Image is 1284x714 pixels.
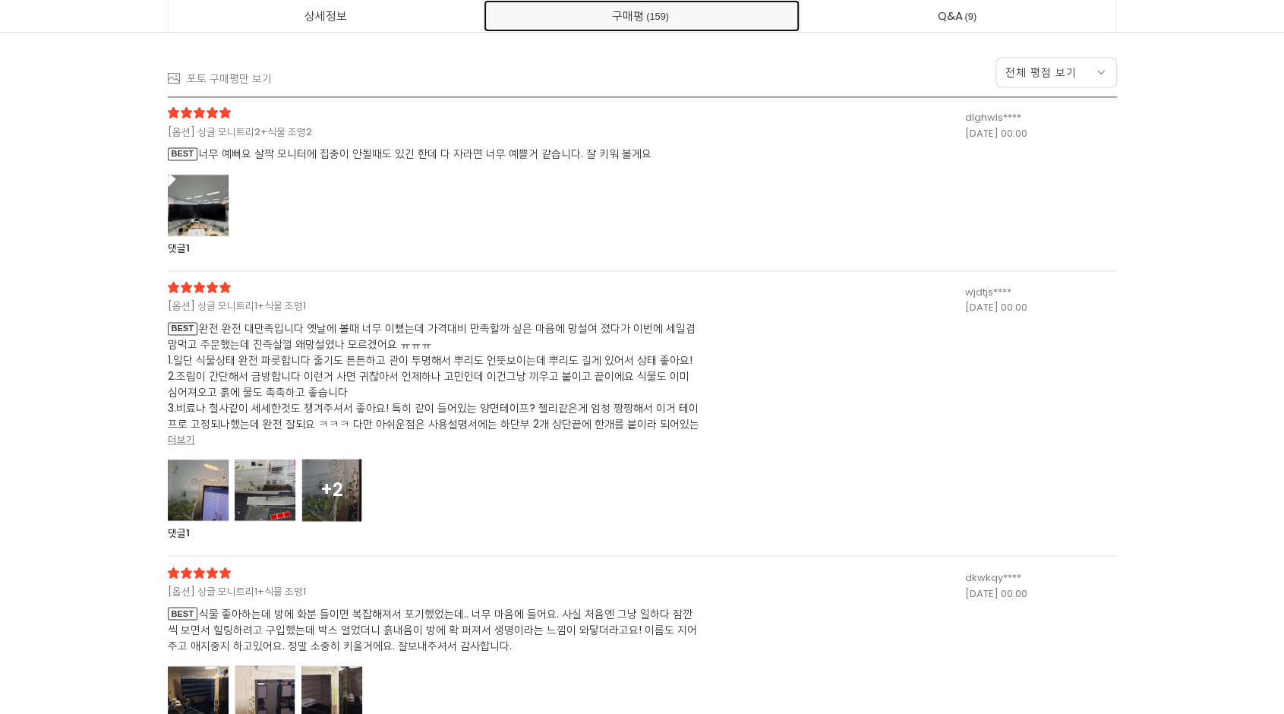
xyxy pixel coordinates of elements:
[168,322,197,335] span: BEST
[1005,65,1077,80] span: 전체 평점 보기
[48,504,57,517] span: 홈
[168,147,197,160] span: BEST
[168,607,197,620] span: BEST
[965,300,1117,316] div: [DATE] 00:00
[168,526,186,540] strong: 댓글
[965,586,1117,602] div: [DATE] 00:00
[235,504,253,517] span: 설정
[168,321,699,432] span: 완전 완전 대만족입니다 옛날에 볼때 너무 이뻤는데 가격대비 만족할까 싶은 마음에 망설여 졌다가 이번에 세일겸 맘먹고 주문했는데 진즉살껄 왜망설였나 모르겠어요 ㅠㅠㅠ 1.일단 ...
[139,505,157,517] span: 대화
[644,8,671,24] span: 159
[168,146,699,162] span: 너무 예뻐요 살짝 모니터에 집중이 안될때도 있긴 한데 다 자라면 너무 예쁠거 같습니다. 잘 키워 볼게요
[187,70,272,87] div: 포토 구매평만 보기
[965,126,1117,142] div: [DATE] 00:00
[186,526,190,540] span: 1
[168,605,699,653] span: 식물 좋아하는데 방에 화분 들이면 복잡해져서 포기했었는데.. 너무 마음에 들어요. 사실 처음엔 그냥 일하다 잠깐씩 보면서 힐링하려고 구입했는데 박스 열었더니 흙내음이 방에 확...
[168,583,661,599] span: [옵션] 싱글 모니트리1+식물 조명1
[186,241,190,255] span: 1
[168,241,186,255] strong: 댓글
[962,8,979,24] span: 9
[196,482,292,520] a: 설정
[168,125,661,141] span: [옵션] 싱글 모니트리2+식물 조명2
[100,482,196,520] a: 대화
[168,70,272,87] a: 포토 구매평만 보기
[5,482,100,520] a: 홈
[168,299,661,314] span: [옵션] 싱글 모니트리1+식물 조명1
[168,432,195,447] strong: 더보기
[995,57,1117,87] a: 전체 평점 보기
[320,477,343,502] strong: +2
